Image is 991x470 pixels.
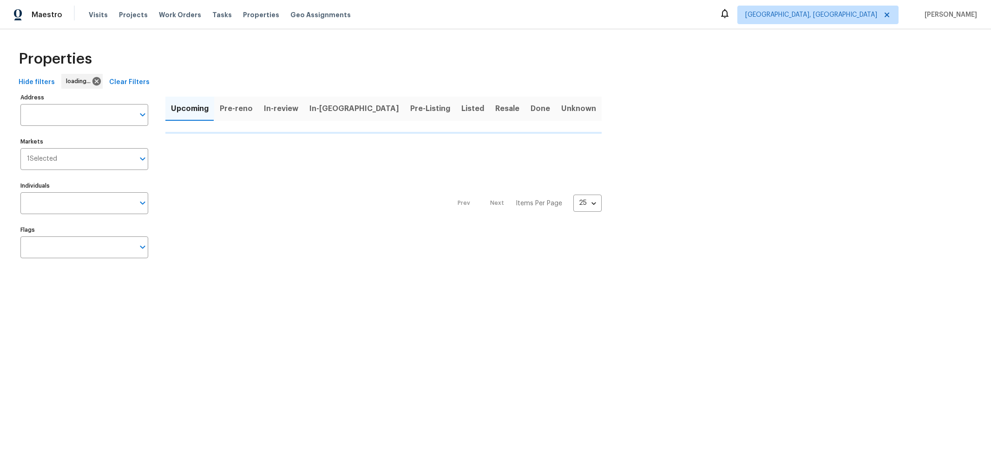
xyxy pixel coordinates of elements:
label: Individuals [20,183,148,189]
span: Done [531,102,550,115]
nav: Pagination Navigation [449,139,602,268]
button: Open [136,152,149,165]
span: Visits [89,10,108,20]
span: Pre-reno [220,102,253,115]
span: Unknown [561,102,596,115]
span: 1 Selected [27,155,57,163]
label: Address [20,95,148,100]
span: In-[GEOGRAPHIC_DATA] [309,102,399,115]
span: loading... [66,77,94,86]
span: Listed [461,102,484,115]
button: Open [136,241,149,254]
span: Tasks [212,12,232,18]
span: Upcoming [171,102,209,115]
span: Pre-Listing [410,102,450,115]
label: Flags [20,227,148,233]
span: Projects [119,10,148,20]
span: Properties [243,10,279,20]
div: 25 [573,191,602,215]
button: Open [136,108,149,121]
span: Hide filters [19,77,55,88]
span: Work Orders [159,10,201,20]
span: Clear Filters [109,77,150,88]
p: Items Per Page [516,199,562,208]
label: Markets [20,139,148,144]
span: [GEOGRAPHIC_DATA], [GEOGRAPHIC_DATA] [745,10,877,20]
button: Clear Filters [105,74,153,91]
span: Properties [19,54,92,64]
button: Hide filters [15,74,59,91]
span: Resale [495,102,519,115]
span: [PERSON_NAME] [921,10,977,20]
button: Open [136,196,149,209]
span: Geo Assignments [290,10,351,20]
span: Maestro [32,10,62,20]
span: In-review [264,102,298,115]
div: loading... [61,74,103,89]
